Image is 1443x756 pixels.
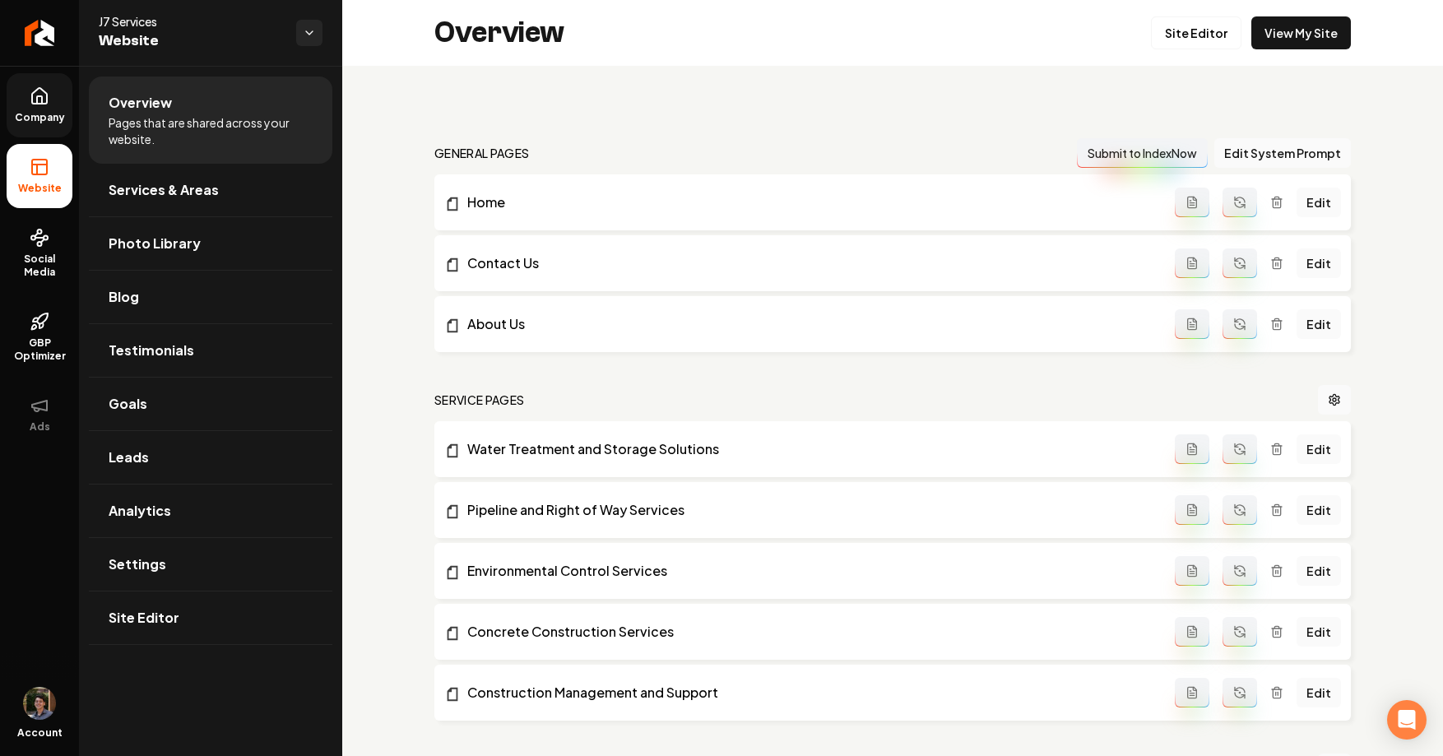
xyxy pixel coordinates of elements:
[1297,617,1341,647] a: Edit
[1297,434,1341,464] a: Edit
[89,217,332,270] a: Photo Library
[109,287,139,307] span: Blog
[109,234,201,253] span: Photo Library
[434,16,564,49] h2: Overview
[1175,495,1209,525] button: Add admin page prompt
[7,336,72,363] span: GBP Optimizer
[1251,16,1351,49] a: View My Site
[109,448,149,467] span: Leads
[7,299,72,376] a: GBP Optimizer
[109,554,166,574] span: Settings
[8,111,72,124] span: Company
[109,341,194,360] span: Testimonials
[1214,138,1351,168] button: Edit System Prompt
[1297,248,1341,278] a: Edit
[444,439,1175,459] a: Water Treatment and Storage Solutions
[444,561,1175,581] a: Environmental Control Services
[109,114,313,147] span: Pages that are shared across your website.
[444,683,1175,703] a: Construction Management and Support
[1175,248,1209,278] button: Add admin page prompt
[1151,16,1241,49] a: Site Editor
[1297,556,1341,586] a: Edit
[89,271,332,323] a: Blog
[1175,434,1209,464] button: Add admin page prompt
[1077,138,1208,168] button: Submit to IndexNow
[89,485,332,537] a: Analytics
[444,192,1175,212] a: Home
[1175,678,1209,707] button: Add admin page prompt
[23,420,57,434] span: Ads
[1297,495,1341,525] a: Edit
[1297,678,1341,707] a: Edit
[7,253,72,279] span: Social Media
[444,622,1175,642] a: Concrete Construction Services
[1175,556,1209,586] button: Add admin page prompt
[109,608,179,628] span: Site Editor
[1297,309,1341,339] a: Edit
[25,20,55,46] img: Rebolt Logo
[109,501,171,521] span: Analytics
[17,726,63,740] span: Account
[1387,700,1427,740] div: Open Intercom Messenger
[23,687,56,720] img: Mitchell Stahl
[109,394,147,414] span: Goals
[7,383,72,447] button: Ads
[444,314,1175,334] a: About Us
[7,215,72,292] a: Social Media
[1175,617,1209,647] button: Add admin page prompt
[1175,188,1209,217] button: Add admin page prompt
[1297,188,1341,217] a: Edit
[89,431,332,484] a: Leads
[23,687,56,720] button: Open user button
[434,392,525,408] h2: Service Pages
[444,253,1175,273] a: Contact Us
[434,145,530,161] h2: general pages
[7,73,72,137] a: Company
[89,538,332,591] a: Settings
[444,500,1175,520] a: Pipeline and Right of Way Services
[1175,309,1209,339] button: Add admin page prompt
[89,324,332,377] a: Testimonials
[12,182,68,195] span: Website
[89,378,332,430] a: Goals
[89,164,332,216] a: Services & Areas
[99,13,283,30] span: J7 Services
[109,180,219,200] span: Services & Areas
[109,93,172,113] span: Overview
[99,30,283,53] span: Website
[89,591,332,644] a: Site Editor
